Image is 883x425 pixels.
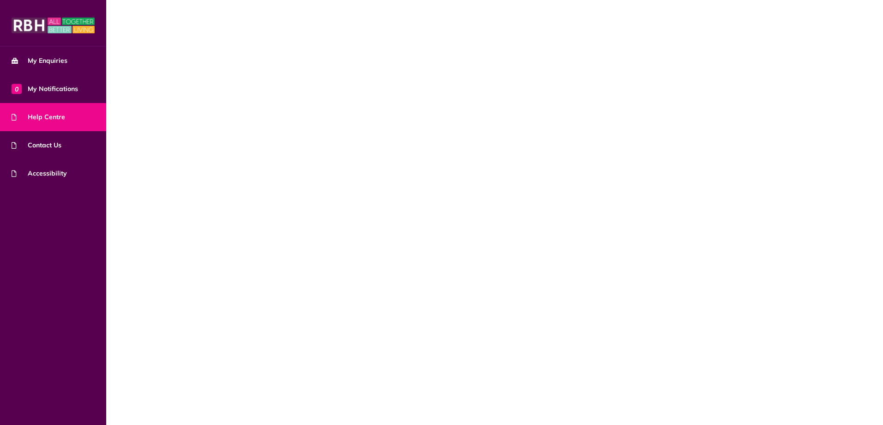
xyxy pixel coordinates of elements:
[12,56,67,66] span: My Enquiries
[12,112,65,122] span: Help Centre
[12,140,61,150] span: Contact Us
[12,169,67,178] span: Accessibility
[12,84,78,94] span: My Notifications
[12,16,95,35] img: MyRBH
[12,84,22,94] span: 0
